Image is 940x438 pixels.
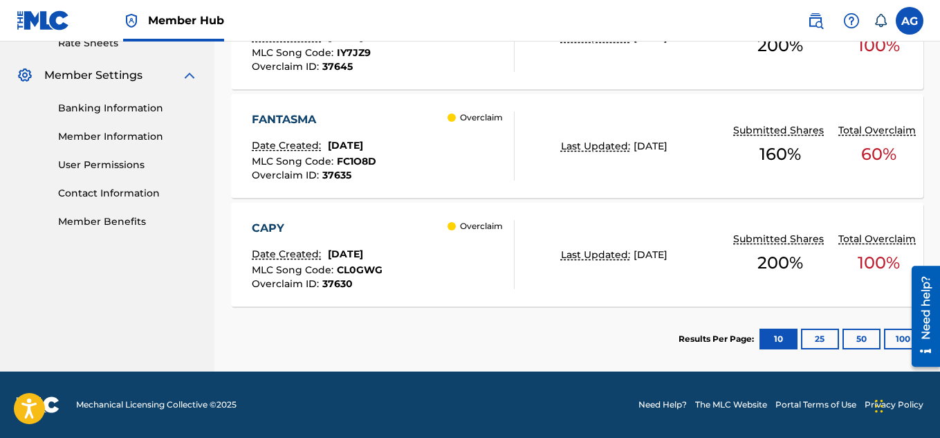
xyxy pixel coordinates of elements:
[634,248,667,261] span: [DATE]
[148,12,224,28] span: Member Hub
[801,329,839,349] button: 25
[875,385,883,427] div: Arrastrar
[337,46,371,59] span: IY7JZ9
[634,31,667,44] span: [DATE]
[322,277,353,290] span: 37630
[76,399,237,411] span: Mechanical Licensing Collective © 2025
[775,399,856,411] a: Portal Terms of Use
[896,7,923,35] div: User Menu
[871,372,940,438] div: Widget de chat
[858,33,900,58] span: 100 %
[17,10,70,30] img: MLC Logo
[322,60,353,73] span: 37645
[759,329,798,349] button: 10
[838,123,919,138] p: Total Overclaim
[807,12,824,29] img: search
[252,46,337,59] span: MLC Song Code :
[759,142,801,167] span: 160 %
[843,12,860,29] img: help
[838,232,919,246] p: Total Overclaim
[561,248,634,262] p: Last Updated:
[695,399,767,411] a: The MLC Website
[252,247,324,262] p: Date Created:
[123,12,140,29] img: Top Rightsholder
[460,220,503,232] p: Overclaim
[58,215,198,229] a: Member Benefits
[44,67,142,84] span: Member Settings
[638,399,687,411] a: Need Help?
[679,333,757,345] p: Results Per Page:
[802,7,829,35] a: Public Search
[231,94,923,198] a: FANTASMADate Created:[DATE]MLC Song Code:FC1O8DOverclaim ID:37635 OverclaimLast Updated:[DATE]Sub...
[460,111,503,124] p: Overclaim
[884,329,922,349] button: 100
[252,155,337,167] span: MLC Song Code :
[901,261,940,372] iframe: Resource Center
[322,169,351,181] span: 37635
[337,264,383,276] span: CL0GWG
[634,140,667,152] span: [DATE]
[181,67,198,84] img: expand
[757,250,803,275] span: 200 %
[17,67,33,84] img: Member Settings
[58,129,198,144] a: Member Information
[252,111,376,128] div: FANTASMA
[871,372,940,438] iframe: Chat Widget
[252,277,322,290] span: Overclaim ID :
[328,248,363,260] span: [DATE]
[858,250,900,275] span: 100 %
[58,36,198,51] a: Rate Sheets
[337,155,376,167] span: FC1O8D
[17,396,59,413] img: logo
[757,33,803,58] span: 200 %
[252,138,324,153] p: Date Created:
[861,142,896,167] span: 60 %
[231,203,923,307] a: CAPYDate Created:[DATE]MLC Song Code:CL0GWGOverclaim ID:37630 OverclaimLast Updated:[DATE]Submitt...
[252,169,322,181] span: Overclaim ID :
[58,158,198,172] a: User Permissions
[874,14,887,28] div: Notifications
[252,264,337,276] span: MLC Song Code :
[58,186,198,201] a: Contact Information
[561,139,634,154] p: Last Updated:
[733,232,827,246] p: Submitted Shares
[733,123,827,138] p: Submitted Shares
[328,139,363,152] span: [DATE]
[58,101,198,116] a: Banking Information
[842,329,881,349] button: 50
[252,220,383,237] div: CAPY
[252,60,322,73] span: Overclaim ID :
[838,7,865,35] div: Help
[865,399,923,411] a: Privacy Policy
